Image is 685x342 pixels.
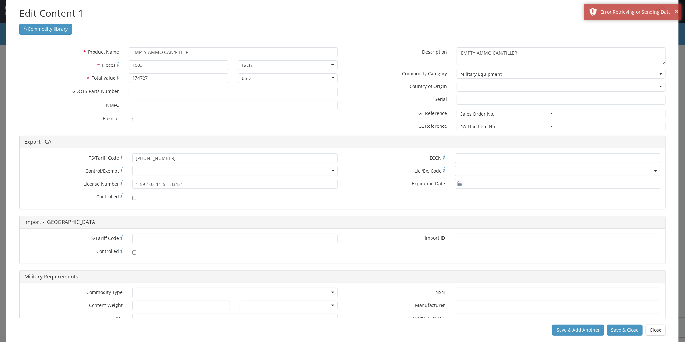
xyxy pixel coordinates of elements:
[418,123,447,129] span: GL Reference
[460,71,502,77] div: Military Equipment
[92,75,115,81] span: Total Value
[430,155,442,161] span: ECCN
[106,102,119,108] span: NMFC
[418,110,447,116] span: GL Reference
[412,180,445,186] span: Expiration Date
[552,325,604,336] button: Save & Add Another
[96,194,119,200] span: Controlled
[415,302,445,308] span: Manufacturer
[85,168,119,174] span: Control/Exempt
[96,248,119,254] span: Controlled
[425,235,445,241] span: Import ID
[607,325,643,336] button: Save & Close
[410,83,447,89] span: Country of Origin
[435,96,447,102] span: Serial
[646,325,666,336] button: Close
[25,218,97,226] a: Import - [GEOGRAPHIC_DATA]
[242,62,252,69] div: Each
[19,6,666,20] h2: Edit Content 1
[402,70,447,76] span: Commodity Category
[85,235,119,241] span: HTS/Tariff Code
[436,289,445,295] span: NSN
[460,111,494,117] div: Sales Order No.
[89,302,123,308] span: Content Weight
[103,116,119,122] span: Hazmat
[88,49,119,55] span: Product Name
[86,289,123,295] span: Commodity Type
[25,138,51,145] a: Export - CA
[422,49,447,55] span: Description
[242,75,251,82] div: USD
[413,315,445,321] span: Manu. Part No.
[84,181,119,187] span: License Number
[72,88,119,94] span: GDOTS Parts Number
[675,7,678,16] button: ×
[110,315,123,321] span: USML
[85,155,119,161] span: HTS/Tariff Code
[19,24,72,35] button: Commodity library
[25,273,78,280] a: Military Requirements
[415,168,442,174] span: Lic./Ex. Code
[102,62,115,68] span: Pieces
[601,9,676,15] div: Error Retrieving or Sending Data
[460,124,496,130] div: PO Line Item No.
